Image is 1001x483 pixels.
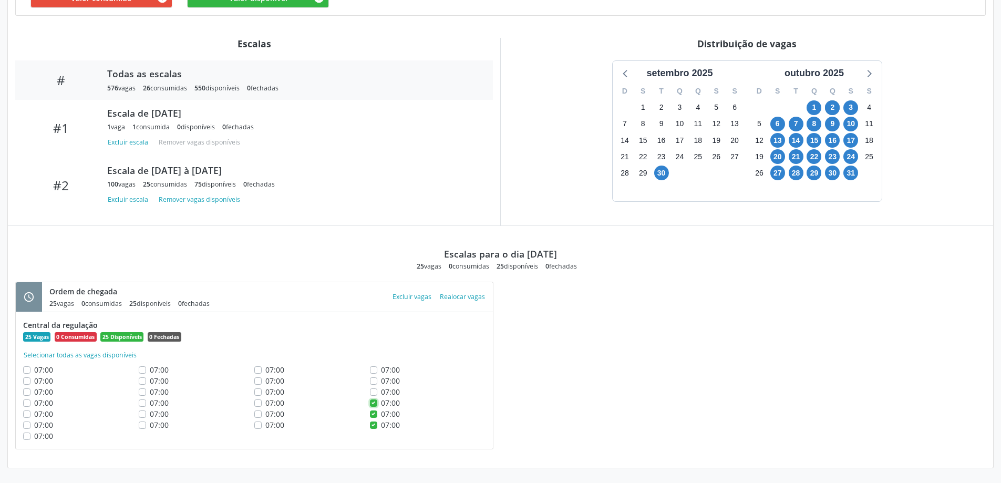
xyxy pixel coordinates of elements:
[727,100,742,115] span: sábado, 6 de setembro de 2025
[843,133,858,148] span: sexta-feira, 17 de outubro de 2025
[690,117,705,131] span: quinta-feira, 11 de setembro de 2025
[709,149,724,164] span: sexta-feira, 26 de setembro de 2025
[23,178,100,193] div: #2
[709,133,724,148] span: sexta-feira, 19 de setembro de 2025
[178,299,182,308] span: 0
[107,180,136,189] div: vagas
[654,166,669,180] span: terça-feira, 30 de setembro de 2025
[752,166,767,180] span: domingo, 26 de outubro de 2025
[143,84,187,93] div: consumidas
[843,100,858,115] span: sexta-feira, 3 de outubro de 2025
[726,83,744,99] div: S
[143,84,150,93] span: 26
[789,166,803,180] span: terça-feira, 28 de outubro de 2025
[222,122,226,131] span: 0
[768,83,787,99] div: S
[107,135,152,149] button: Excluir escala
[449,262,489,271] div: consumidas
[508,38,986,49] div: Distribuição de vagas
[617,117,632,131] span: domingo, 7 de setembro de 2025
[807,149,821,164] span: quarta-feira, 22 de outubro de 2025
[636,133,651,148] span: segunda-feira, 15 de setembro de 2025
[862,133,876,148] span: sábado, 18 de outubro de 2025
[807,133,821,148] span: quarta-feira, 15 de outubro de 2025
[654,100,669,115] span: terça-feira, 2 de setembro de 2025
[709,100,724,115] span: sexta-feira, 5 de setembro de 2025
[194,84,240,93] div: disponíveis
[194,180,236,189] div: disponíveis
[417,262,441,271] div: vagas
[842,83,860,99] div: S
[107,84,118,93] span: 576
[825,166,840,180] span: quinta-feira, 30 de outubro de 2025
[107,165,478,176] div: Escala de [DATE] à [DATE]
[222,122,254,131] div: fechadas
[150,409,169,419] span: 07:00
[690,149,705,164] span: quinta-feira, 25 de setembro de 2025
[807,117,821,131] span: quarta-feira, 8 de outubro de 2025
[843,149,858,164] span: sexta-feira, 24 de outubro de 2025
[107,122,125,131] div: vaga
[545,262,549,271] span: 0
[81,299,85,308] span: 0
[417,262,424,271] span: 25
[636,149,651,164] span: segunda-feira, 22 de setembro de 2025
[381,409,400,419] span: 07:00
[132,122,170,131] div: consumida
[862,100,876,115] span: sábado, 4 de outubro de 2025
[709,117,724,131] span: sexta-feira, 12 de setembro de 2025
[770,117,785,131] span: segunda-feira, 6 de outubro de 2025
[752,117,767,131] span: domingo, 5 de outubro de 2025
[825,149,840,164] span: quinta-feira, 23 de outubro de 2025
[132,122,136,131] span: 1
[265,398,284,408] span: 07:00
[23,73,100,88] div: #
[654,133,669,148] span: terça-feira, 16 de setembro de 2025
[177,122,181,131] span: 0
[787,83,805,99] div: T
[243,180,275,189] div: fechadas
[34,365,53,375] span: 07:00
[107,192,152,207] button: Excluir escala
[825,100,840,115] span: quinta-feira, 2 de outubro de 2025
[862,149,876,164] span: sábado, 25 de outubro de 2025
[636,166,651,180] span: segunda-feira, 29 de setembro de 2025
[545,262,577,271] div: fechadas
[129,299,137,308] span: 25
[727,117,742,131] span: sábado, 13 de setembro de 2025
[690,133,705,148] span: quinta-feira, 18 de setembro de 2025
[825,133,840,148] span: quinta-feira, 16 de outubro de 2025
[143,180,150,189] span: 25
[862,117,876,131] span: sábado, 11 de outubro de 2025
[707,83,726,99] div: S
[247,84,251,93] span: 0
[843,117,858,131] span: sexta-feira, 10 de outubro de 2025
[689,83,707,99] div: Q
[23,120,100,136] div: #1
[243,180,247,189] span: 0
[690,100,705,115] span: quinta-feira, 4 de setembro de 2025
[194,180,202,189] span: 75
[34,398,53,408] span: 07:00
[381,398,400,408] span: 07:00
[150,376,169,386] span: 07:00
[23,320,486,331] div: Central da regulação
[129,299,171,308] div: disponíveis
[727,133,742,148] span: sábado, 20 de setembro de 2025
[34,431,53,441] span: 07:00
[672,133,687,148] span: quarta-feira, 17 de setembro de 2025
[34,409,53,419] span: 07:00
[34,376,53,386] span: 07:00
[49,286,217,297] div: Ordem de chegada
[652,83,670,99] div: T
[617,149,632,164] span: domingo, 21 de setembro de 2025
[825,117,840,131] span: quinta-feira, 9 de outubro de 2025
[789,149,803,164] span: terça-feira, 21 de outubro de 2025
[654,149,669,164] span: terça-feira, 23 de setembro de 2025
[55,332,97,342] span: 0 Consumidas
[770,133,785,148] span: segunda-feira, 13 de outubro de 2025
[34,420,53,430] span: 07:00
[843,166,858,180] span: sexta-feira, 31 de outubro de 2025
[805,83,823,99] div: Q
[770,149,785,164] span: segunda-feira, 20 de outubro de 2025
